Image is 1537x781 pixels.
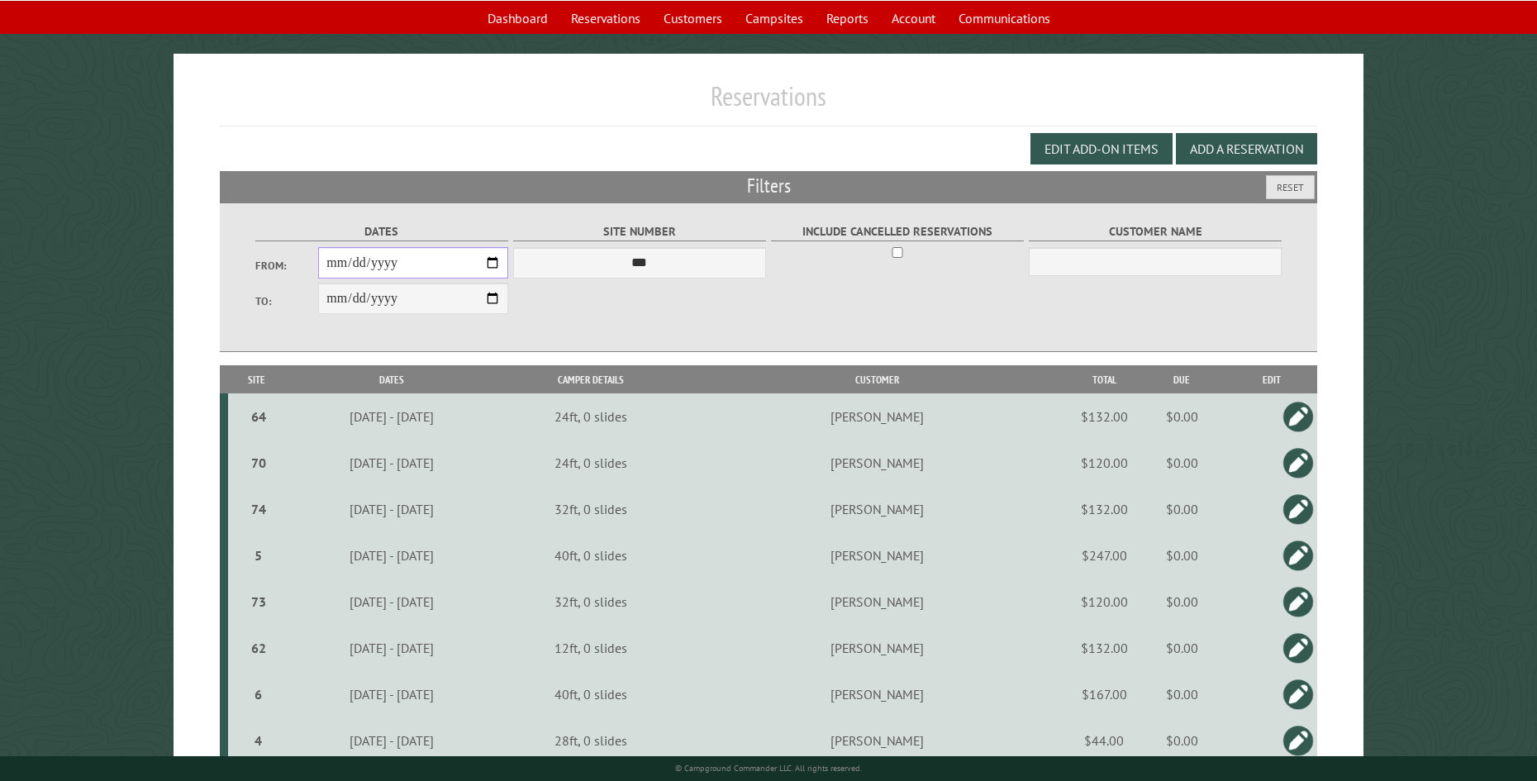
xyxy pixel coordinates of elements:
button: Edit Add-on Items [1030,133,1173,164]
a: Reports [816,2,878,34]
td: $44.00 [1071,717,1137,764]
button: Add a Reservation [1176,133,1317,164]
td: $132.00 [1071,486,1137,532]
div: 6 [235,686,283,702]
label: Customer Name [1029,222,1282,241]
td: $0.00 [1137,486,1226,532]
td: $0.00 [1137,579,1226,625]
label: From: [255,258,318,274]
td: 12ft, 0 slides [498,625,683,671]
td: $0.00 [1137,717,1226,764]
td: $0.00 [1137,625,1226,671]
div: [DATE] - [DATE] [288,408,495,425]
td: [PERSON_NAME] [683,579,1071,625]
td: 32ft, 0 slides [498,579,683,625]
th: Due [1137,365,1226,394]
div: [DATE] - [DATE] [288,501,495,517]
td: [PERSON_NAME] [683,532,1071,579]
div: 4 [235,732,283,749]
a: Campsites [735,2,813,34]
a: Dashboard [478,2,558,34]
div: 62 [235,640,283,656]
a: Customers [654,2,732,34]
td: 40ft, 0 slides [498,671,683,717]
td: [PERSON_NAME] [683,440,1071,486]
td: 28ft, 0 slides [498,717,683,764]
td: $0.00 [1137,532,1226,579]
label: Dates [255,222,508,241]
td: $132.00 [1071,393,1137,440]
div: 70 [235,455,283,471]
div: [DATE] - [DATE] [288,455,495,471]
th: Customer [683,365,1071,394]
label: Include Cancelled Reservations [771,222,1024,241]
td: [PERSON_NAME] [683,671,1071,717]
h2: Filters [220,171,1317,202]
th: Site [228,365,285,394]
div: 74 [235,501,283,517]
a: Communications [949,2,1060,34]
td: 32ft, 0 slides [498,486,683,532]
td: $167.00 [1071,671,1137,717]
td: [PERSON_NAME] [683,486,1071,532]
td: [PERSON_NAME] [683,393,1071,440]
div: [DATE] - [DATE] [288,686,495,702]
td: $247.00 [1071,532,1137,579]
a: Reservations [561,2,650,34]
label: To: [255,293,318,309]
div: 64 [235,408,283,425]
th: Camper Details [498,365,683,394]
th: Total [1071,365,1137,394]
div: [DATE] - [DATE] [288,732,495,749]
td: $120.00 [1071,440,1137,486]
label: Site Number [513,222,766,241]
button: Reset [1266,175,1315,199]
div: 73 [235,593,283,610]
div: [DATE] - [DATE] [288,640,495,656]
td: $0.00 [1137,671,1226,717]
th: Edit [1226,365,1317,394]
td: $0.00 [1137,393,1226,440]
td: [PERSON_NAME] [683,717,1071,764]
th: Dates [285,365,498,394]
td: $120.00 [1071,579,1137,625]
h1: Reservations [220,80,1317,126]
a: Account [882,2,945,34]
td: 40ft, 0 slides [498,532,683,579]
td: $0.00 [1137,440,1226,486]
td: [PERSON_NAME] [683,625,1071,671]
td: $132.00 [1071,625,1137,671]
div: [DATE] - [DATE] [288,547,495,564]
div: 5 [235,547,283,564]
div: [DATE] - [DATE] [288,593,495,610]
td: 24ft, 0 slides [498,393,683,440]
td: 24ft, 0 slides [498,440,683,486]
small: © Campground Commander LLC. All rights reserved. [675,763,862,774]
